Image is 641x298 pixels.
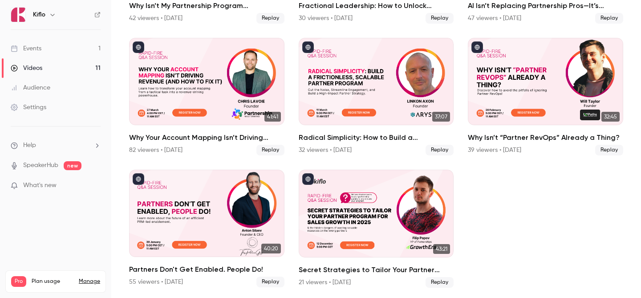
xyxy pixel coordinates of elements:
div: 30 viewers • [DATE] [299,14,353,23]
li: help-dropdown-opener [11,141,101,150]
div: 39 viewers • [DATE] [468,146,521,155]
div: 55 viewers • [DATE] [129,278,183,286]
span: Replay [426,277,454,288]
button: published [471,41,483,53]
span: Replay [256,277,284,287]
li: Radical Simplicity: How to Build a Frictionless, Scalable Partner Program [299,38,454,155]
a: 32:45Why Isn’t “Partner RevOps” Already a Thing?39 viewers • [DATE]Replay [468,38,623,155]
span: Help [23,141,36,150]
span: Replay [426,13,454,24]
div: Events [11,44,41,53]
a: SpeakerHub [23,161,58,170]
div: Videos [11,64,42,73]
span: 43:21 [433,244,450,254]
span: Replay [426,145,454,155]
span: Plan usage [32,278,73,285]
h2: Why Isn’t “Partner RevOps” Already a Thing? [468,132,623,143]
h2: Fractional Leadership: How to Unlock Strategic Growth with Fractional Support [299,0,454,11]
span: 41:41 [264,112,281,122]
span: 37:07 [432,112,450,122]
span: Pro [11,276,26,287]
div: 32 viewers • [DATE] [299,146,352,155]
span: new [64,161,81,170]
button: published [133,173,144,185]
span: Replay [256,145,284,155]
h2: Secret Strategies to Tailor Your Partner Program for Sales Growth in [DATE] [299,265,454,275]
span: Replay [256,13,284,24]
div: Settings [11,103,46,112]
span: Replay [595,145,623,155]
span: 32:45 [601,112,620,122]
span: Replay [595,13,623,24]
a: Manage [79,278,100,285]
li: Partners Don't Get Enabled. People Do! [129,170,284,287]
h2: Why Isn’t My Partnership Program Generating Results & How to Fix It? [129,0,284,11]
h2: Partners Don't Get Enabled. People Do! [129,264,284,275]
h2: AI Isn’t Replacing Partnership Pros—It’s Empowering Them [468,0,623,11]
div: 21 viewers • [DATE] [299,278,351,287]
div: 47 viewers • [DATE] [468,14,521,23]
button: published [302,41,314,53]
div: Audience [11,83,50,92]
h2: Radical Simplicity: How to Build a Frictionless, Scalable Partner Program [299,132,454,143]
div: 42 viewers • [DATE] [129,14,183,23]
h6: Kiflo [33,10,45,19]
a: 37:07Radical Simplicity: How to Build a Frictionless, Scalable Partner Program32 viewers • [DATE]... [299,38,454,155]
a: 41:41Why Your Account Mapping Isn’t Driving Revenue (And How to Fix It)82 viewers • [DATE]Replay [129,38,284,155]
a: 43:21Secret Strategies to Tailor Your Partner Program for Sales Growth in [DATE]21 viewers • [DAT... [299,170,454,287]
span: 40:20 [261,244,281,253]
li: Why Isn’t “Partner RevOps” Already a Thing? [468,38,623,155]
li: Secret Strategies to Tailor Your Partner Program for Sales Growth in 2025 [299,170,454,287]
span: What's new [23,181,57,190]
button: published [302,173,314,185]
li: Why Your Account Mapping Isn’t Driving Revenue (And How to Fix It) [129,38,284,155]
a: 40:20Partners Don't Get Enabled. People Do!55 viewers • [DATE]Replay [129,170,284,287]
h2: Why Your Account Mapping Isn’t Driving Revenue (And How to Fix It) [129,132,284,143]
img: Kiflo [11,8,25,22]
button: published [133,41,144,53]
div: 82 viewers • [DATE] [129,146,183,155]
iframe: Noticeable Trigger [90,182,101,190]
